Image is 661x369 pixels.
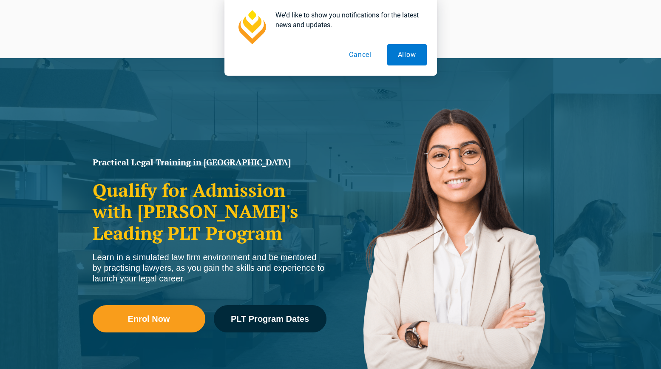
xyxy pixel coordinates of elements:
[231,315,309,323] span: PLT Program Dates
[269,10,427,30] div: We'd like to show you notifications for the latest news and updates.
[387,44,427,65] button: Allow
[128,315,170,323] span: Enrol Now
[93,179,326,244] h2: Qualify for Admission with [PERSON_NAME]'s Leading PLT Program
[93,305,205,332] a: Enrol Now
[338,44,382,65] button: Cancel
[93,252,326,284] div: Learn in a simulated law firm environment and be mentored by practising lawyers, as you gain the ...
[93,158,326,167] h1: Practical Legal Training in [GEOGRAPHIC_DATA]
[235,10,269,44] img: notification icon
[214,305,326,332] a: PLT Program Dates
